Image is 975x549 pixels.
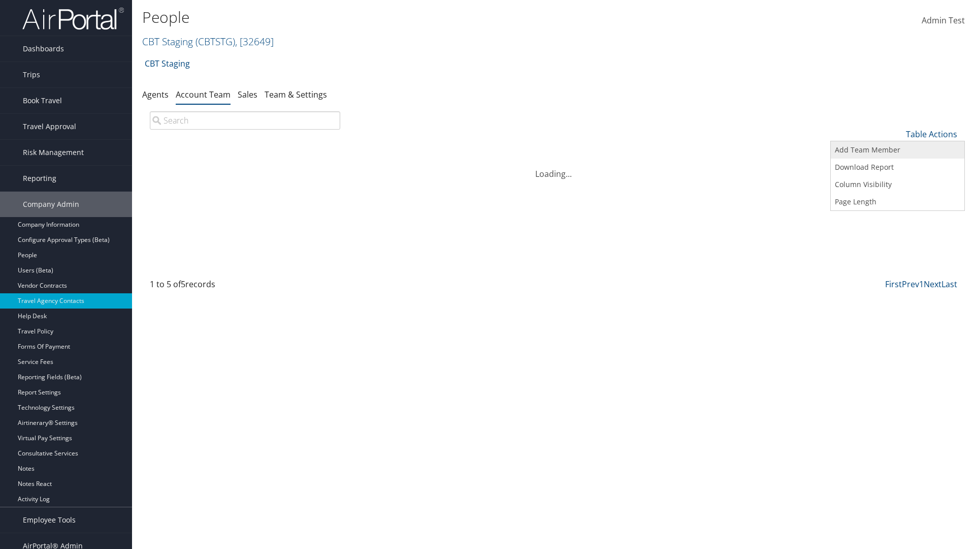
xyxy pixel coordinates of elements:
span: Employee Tools [23,507,76,533]
span: Trips [23,62,40,87]
span: Dashboards [23,36,64,62]
span: Reporting [23,166,56,191]
a: Column Visibility [831,176,964,193]
span: Travel Approval [23,114,76,139]
img: airportal-logo.png [22,7,124,30]
span: Company Admin [23,192,79,217]
span: Book Travel [23,88,62,113]
a: Page Length [831,193,964,210]
span: Risk Management [23,140,84,165]
a: Download Report [831,159,964,176]
a: Add Team Member [831,141,964,159]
